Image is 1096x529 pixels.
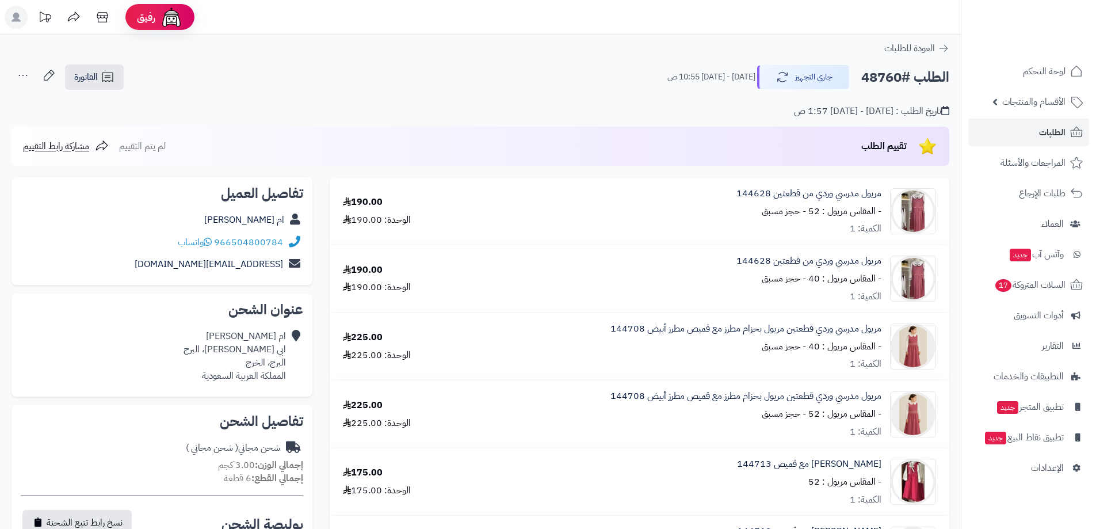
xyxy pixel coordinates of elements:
[736,187,881,200] a: مريول مدرسي وردي من قطعتين 144628
[762,407,881,421] small: - المقاس مريول : 52 - حجز مسبق
[850,425,881,439] div: الكمية: 1
[737,458,881,471] a: [PERSON_NAME] مع قميص 144713
[891,188,935,234] img: 1724970390-AFA28CA7-7B85-4EC4-A630-CE2497E9DEFB-90x90.jpeg
[850,493,881,507] div: الكمية: 1
[343,417,411,430] div: الوحدة: 225.00
[343,466,383,479] div: 175.00
[891,324,935,370] img: 1752776871-1000411006-90x90.png
[21,303,303,317] h2: عنوان الشحن
[884,41,949,55] a: العودة للطلبات
[343,484,411,497] div: الوحدة: 175.00
[21,187,303,200] h2: تفاصيل العميل
[808,475,881,489] small: - المقاس مريول : 52
[968,180,1089,207] a: طلبات الإرجاع
[794,105,949,118] div: تاريخ الطلب : [DATE] - [DATE] 1:57 ص
[137,10,155,24] span: رفيق
[224,471,303,485] small: 6 قطعة
[119,139,166,153] span: لم يتم التقييم
[186,442,280,455] div: شحن مجاني
[994,368,1064,385] span: التطبيقات والخدمات
[968,332,1089,360] a: التقارير
[184,330,286,382] div: ام [PERSON_NAME] ابي [PERSON_NAME]، البرج البرج، الخرج المملكة العربية السعودية
[985,432,1006,444] span: جديد
[850,290,881,303] div: الكمية: 1
[968,58,1089,85] a: لوحة التحكم
[997,401,1018,414] span: جديد
[1009,246,1064,262] span: وآتس آب
[968,424,1089,451] a: تطبيق نقاط البيعجديد
[30,6,59,32] a: تحديثات المنصة
[1023,63,1066,79] span: لوحة التحكم
[968,149,1089,177] a: المراجعات والأسئلة
[1018,32,1085,56] img: logo-2.png
[343,399,383,412] div: 225.00
[65,64,124,90] a: الفاتورة
[984,429,1064,446] span: تطبيق نقاط البيع
[135,257,283,271] a: [EMAIL_ADDRESS][DOMAIN_NAME]
[861,66,949,89] h2: الطلب #48760
[1002,94,1066,110] span: الأقسام والمنتجات
[610,390,881,403] a: مريول مدرسي وردي قطعتين مريول بحزام مطرز مع قميص مطرز أبيض 144708
[968,393,1089,421] a: تطبيق المتجرجديد
[255,458,303,472] strong: إجمالي الوزن:
[343,264,383,277] div: 190.00
[762,204,881,218] small: - المقاس مريول : 52 - حجز مسبق
[343,214,411,227] div: الوحدة: 190.00
[968,454,1089,482] a: الإعدادات
[850,357,881,371] div: الكمية: 1
[1039,124,1066,140] span: الطلبات
[762,340,881,353] small: - المقاس مريول : 40 - حجز مسبق
[1041,216,1064,232] span: العملاء
[204,213,284,227] a: ام [PERSON_NAME]
[861,139,907,153] span: تقييم الطلب
[160,6,183,29] img: ai-face.png
[1042,338,1064,354] span: التقارير
[186,441,238,455] span: ( شحن مجاني )
[994,277,1066,293] span: السلات المتروكة
[23,139,89,153] span: مشاركة رابط التقييم
[214,235,283,249] a: 966504800784
[884,41,935,55] span: العودة للطلبات
[891,459,935,505] img: 1753600931-IMG_1783-90x90.jpeg
[178,235,212,249] a: واتساب
[757,65,849,89] button: جاري التجهيز
[968,302,1089,329] a: أدوات التسويق
[610,322,881,336] a: مريول مدرسي وردي قطعتين مريول بحزام مطرز مع قميص مطرز أبيض 144708
[74,70,98,84] span: الفاتورة
[343,349,411,362] div: الوحدة: 225.00
[968,271,1089,299] a: السلات المتروكة17
[996,399,1064,415] span: تطبيق المتجر
[736,254,881,268] a: مريول مدرسي وردي من قطعتين 144628
[218,458,303,472] small: 3.00 كجم
[968,210,1089,238] a: العملاء
[850,222,881,235] div: الكمية: 1
[1019,185,1066,201] span: طلبات الإرجاع
[1010,249,1031,261] span: جديد
[995,279,1011,292] span: 17
[762,272,881,286] small: - المقاس مريول : 40 - حجز مسبق
[21,414,303,428] h2: تفاصيل الشحن
[343,281,411,294] div: الوحدة: 190.00
[1014,307,1064,324] span: أدوات التسويق
[968,241,1089,268] a: وآتس آبجديد
[891,256,935,302] img: 1724970390-AFA28CA7-7B85-4EC4-A630-CE2497E9DEFB-90x90.jpeg
[968,363,1089,390] a: التطبيقات والخدمات
[251,471,303,485] strong: إجمالي القطع:
[891,391,935,437] img: 1752776871-1000411006-90x90.png
[968,119,1089,146] a: الطلبات
[667,71,755,83] small: [DATE] - [DATE] 10:55 ص
[23,139,109,153] a: مشاركة رابط التقييم
[343,331,383,344] div: 225.00
[343,196,383,209] div: 190.00
[1000,155,1066,171] span: المراجعات والأسئلة
[1031,460,1064,476] span: الإعدادات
